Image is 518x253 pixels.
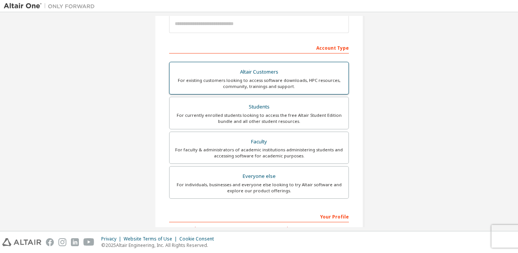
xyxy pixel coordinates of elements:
[71,238,79,246] img: linkedin.svg
[261,226,349,232] label: Last Name
[83,238,94,246] img: youtube.svg
[169,41,349,53] div: Account Type
[174,77,344,90] div: For existing customers looking to access software downloads, HPC resources, community, trainings ...
[124,236,179,242] div: Website Terms of Use
[101,242,218,248] p: © 2025 Altair Engineering, Inc. All Rights Reserved.
[174,137,344,147] div: Faculty
[169,226,257,232] label: First Name
[174,171,344,182] div: Everyone else
[4,2,99,10] img: Altair One
[58,238,66,246] img: instagram.svg
[174,182,344,194] div: For individuals, businesses and everyone else looking to try Altair software and explore our prod...
[174,147,344,159] div: For faculty & administrators of academic institutions administering students and accessing softwa...
[174,67,344,77] div: Altair Customers
[101,236,124,242] div: Privacy
[179,236,218,242] div: Cookie Consent
[46,238,54,246] img: facebook.svg
[2,238,41,246] img: altair_logo.svg
[174,102,344,112] div: Students
[174,112,344,124] div: For currently enrolled students looking to access the free Altair Student Edition bundle and all ...
[169,210,349,222] div: Your Profile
